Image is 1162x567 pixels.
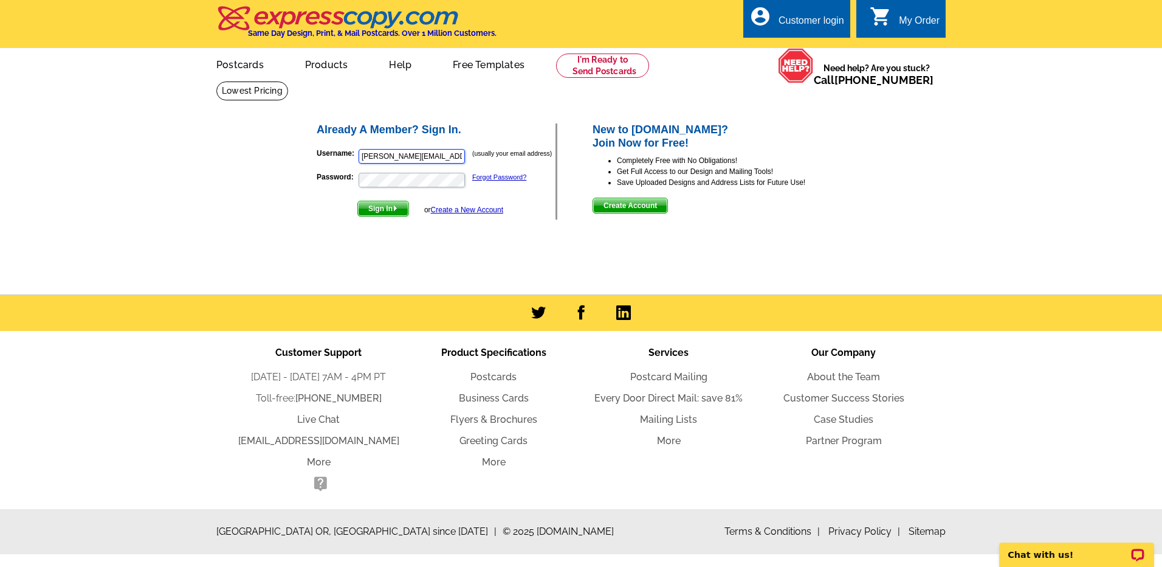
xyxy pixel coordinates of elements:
[297,414,340,425] a: Live Chat
[216,524,497,539] span: [GEOGRAPHIC_DATA] OR, [GEOGRAPHIC_DATA] since [DATE]
[424,204,503,215] div: or
[617,177,847,188] li: Save Uploaded Designs and Address Lists for Future Use!
[307,456,331,468] a: More
[472,173,526,181] a: Forgot Password?
[238,435,399,447] a: [EMAIL_ADDRESS][DOMAIN_NAME]
[317,172,357,183] label: Password:
[811,347,876,358] span: Our Company
[441,347,546,358] span: Product Specifications
[231,391,406,406] li: Toll-free:
[594,392,743,404] a: Every Door Direct Mail: save 81%
[806,435,882,447] a: Partner Program
[431,206,503,214] a: Create a New Account
[393,206,398,211] img: button-next-arrow-white.png
[779,15,844,32] div: Customer login
[630,371,707,383] a: Postcard Mailing
[991,529,1162,567] iframe: LiveChat chat widget
[357,201,409,217] button: Sign In
[459,392,529,404] a: Business Cards
[828,526,900,537] a: Privacy Policy
[231,370,406,384] li: [DATE] - [DATE] 7AM - 4PM PT
[617,155,847,166] li: Completely Free with No Obligations!
[724,526,820,537] a: Terms & Conditions
[617,166,847,177] li: Get Full Access to our Design and Mailing Tools!
[503,524,614,539] span: © 2025 [DOMAIN_NAME]
[286,49,368,78] a: Products
[814,74,933,86] span: Call
[749,13,844,29] a: account_circle Customer login
[834,74,933,86] a: [PHONE_NUMBER]
[450,414,537,425] a: Flyers & Brochures
[640,414,697,425] a: Mailing Lists
[870,13,940,29] a: shopping_cart My Order
[433,49,544,78] a: Free Templates
[778,48,814,83] img: help
[482,456,506,468] a: More
[470,371,517,383] a: Postcards
[370,49,431,78] a: Help
[295,392,382,404] a: [PHONE_NUMBER]
[807,371,880,383] a: About the Team
[459,435,528,447] a: Greeting Cards
[197,49,283,78] a: Postcards
[648,347,689,358] span: Services
[814,62,940,86] span: Need help? Are you stuck?
[909,526,946,537] a: Sitemap
[593,123,847,150] h2: New to [DOMAIN_NAME]? Join Now for Free!
[749,5,771,27] i: account_circle
[657,435,681,447] a: More
[317,148,357,159] label: Username:
[216,15,497,38] a: Same Day Design, Print, & Mail Postcards. Over 1 Million Customers.
[317,123,555,137] h2: Already A Member? Sign In.
[593,198,668,214] button: Create Account
[275,347,362,358] span: Customer Support
[870,5,892,27] i: shopping_cart
[248,29,497,38] h4: Same Day Design, Print, & Mail Postcards. Over 1 Million Customers.
[358,201,408,216] span: Sign In
[472,150,552,157] small: (usually your email address)
[899,15,940,32] div: My Order
[814,414,873,425] a: Case Studies
[783,392,904,404] a: Customer Success Stories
